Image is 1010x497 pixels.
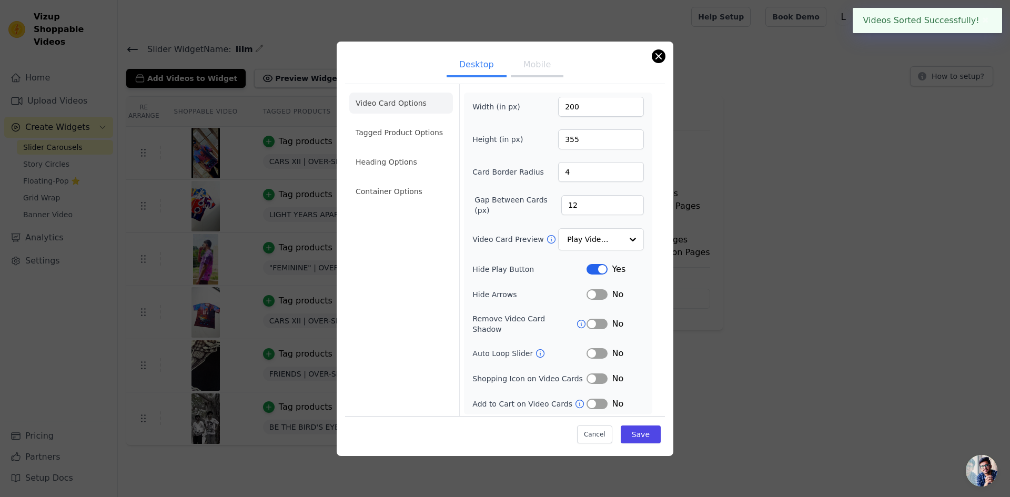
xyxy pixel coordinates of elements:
[612,288,623,301] span: No
[612,263,625,276] span: Yes
[979,14,992,27] button: Close
[349,151,453,173] li: Heading Options
[472,289,587,300] label: Hide Arrows
[853,8,1003,33] div: Videos Sorted Successfully!
[472,234,546,245] label: Video Card Preview
[472,348,535,359] label: Auto Loop Slider
[612,398,623,410] span: No
[472,313,576,334] label: Remove Video Card Shadow
[472,373,587,384] label: Shopping Icon on Video Cards
[612,372,623,385] span: No
[612,318,623,330] span: No
[612,347,623,360] span: No
[966,455,997,486] div: Open chat
[472,102,530,112] label: Width (in px)
[474,195,561,216] label: Gap Between Cards (px)
[349,122,453,143] li: Tagged Product Options
[472,134,530,145] label: Height (in px)
[472,399,574,409] label: Add to Cart on Video Cards
[349,93,453,114] li: Video Card Options
[472,264,587,275] label: Hide Play Button
[577,425,612,443] button: Cancel
[472,167,544,177] label: Card Border Radius
[349,181,453,202] li: Container Options
[652,50,665,63] button: Close modal
[511,54,563,77] button: Mobile
[447,54,507,77] button: Desktop
[621,425,661,443] button: Save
